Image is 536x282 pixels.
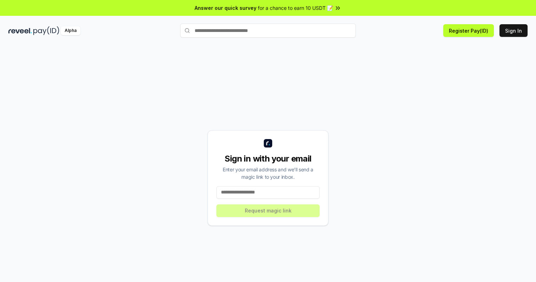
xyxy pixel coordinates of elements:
div: Alpha [61,26,80,35]
span: Answer our quick survey [195,4,256,12]
img: pay_id [33,26,59,35]
img: logo_small [264,139,272,147]
img: reveel_dark [8,26,32,35]
button: Register Pay(ID) [443,24,494,37]
span: for a chance to earn 10 USDT 📝 [258,4,333,12]
button: Sign In [499,24,528,37]
div: Sign in with your email [216,153,320,164]
div: Enter your email address and we’ll send a magic link to your inbox. [216,166,320,181]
